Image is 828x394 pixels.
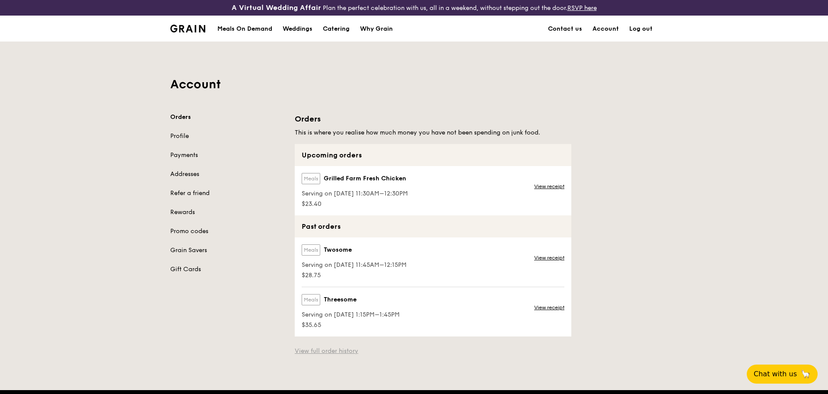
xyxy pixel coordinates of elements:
[747,365,818,384] button: Chat with us🦙
[295,347,358,356] a: View full order history
[170,208,284,217] a: Rewards
[170,170,284,179] a: Addresses
[302,244,320,256] label: Meals
[295,215,571,237] div: Past orders
[302,261,407,269] span: Serving on [DATE] 11:45AM–12:15PM
[170,265,284,274] a: Gift Cards
[295,128,571,137] h5: This is where you realise how much money you have not been spending on junk food.
[277,16,318,42] a: Weddings
[754,369,797,379] span: Chat with us
[318,16,355,42] a: Catering
[170,246,284,255] a: Grain Savers
[170,25,205,32] img: Grain
[170,113,284,122] a: Orders
[283,16,312,42] div: Weddings
[800,369,811,379] span: 🦙
[302,200,408,208] span: $23.40
[302,294,320,305] label: Meals
[587,16,624,42] a: Account
[170,132,284,141] a: Profile
[170,189,284,198] a: Refer a friend
[324,295,357,304] span: Threesome
[543,16,587,42] a: Contact us
[170,15,205,41] a: GrainGrain
[534,304,564,311] a: View receipt
[624,16,658,42] a: Log out
[360,16,393,42] div: Why Grain
[170,77,658,92] h1: Account
[323,16,350,42] div: Catering
[232,3,321,12] h3: A Virtual Wedding Affair
[302,311,400,319] span: Serving on [DATE] 1:15PM–1:45PM
[324,174,406,183] span: Grilled Farm Fresh Chicken
[324,246,352,254] span: Twosome
[302,189,408,198] span: Serving on [DATE] 11:30AM–12:30PM
[217,16,272,42] div: Meals On Demand
[567,4,597,12] a: RSVP here
[302,321,400,330] span: $35.65
[295,113,571,125] h1: Orders
[534,254,564,261] a: View receipt
[302,271,407,280] span: $28.75
[534,183,564,190] a: View receipt
[355,16,398,42] a: Why Grain
[170,227,284,236] a: Promo codes
[302,173,320,184] label: Meals
[165,3,663,12] div: Plan the perfect celebration with us, all in a weekend, without stepping out the door.
[170,151,284,160] a: Payments
[295,144,571,166] div: Upcoming orders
